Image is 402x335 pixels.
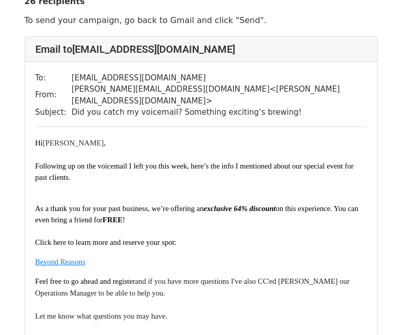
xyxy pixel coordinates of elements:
[35,312,167,320] span: Let me know what questions you may have.
[35,107,72,118] td: Subject:
[35,162,356,182] span: Following up on the voicemail I left you this week, here’s the info I mentioned about our special...
[35,277,135,285] span: Feel free to go ahead and register
[72,72,367,84] td: [EMAIL_ADDRESS][DOMAIN_NAME]
[35,258,86,266] span: Beyond Reasons
[35,277,352,297] span: and if you have more questions I've also CC'ed [PERSON_NAME] our Operations Manager to be able to...
[35,257,86,266] a: Beyond Reasons
[35,139,106,147] font: [PERSON_NAME]
[35,238,177,246] span: Click here to learn more and reserve your spot:
[72,83,367,107] td: [PERSON_NAME][EMAIL_ADDRESS][DOMAIN_NAME] < [PERSON_NAME][EMAIL_ADDRESS][DOMAIN_NAME] >
[72,107,367,118] td: Did you catch my voicemail? Something exciting’s brewing!
[104,139,106,147] font: ,
[35,72,72,84] td: To:
[35,204,204,213] span: As a thank you for your past business, we’re offering an
[351,286,402,335] iframe: Chat Widget
[25,15,378,26] p: To send your campaign, go back to Gmail and click "Send".
[35,43,367,55] h4: Email to [EMAIL_ADDRESS][DOMAIN_NAME]
[102,216,122,224] b: FREE
[204,204,276,213] span: exclusive 64% discount
[35,139,43,147] font: Hi
[35,204,361,224] span: on this experience. You can even bring a friend for !
[35,83,72,107] td: From:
